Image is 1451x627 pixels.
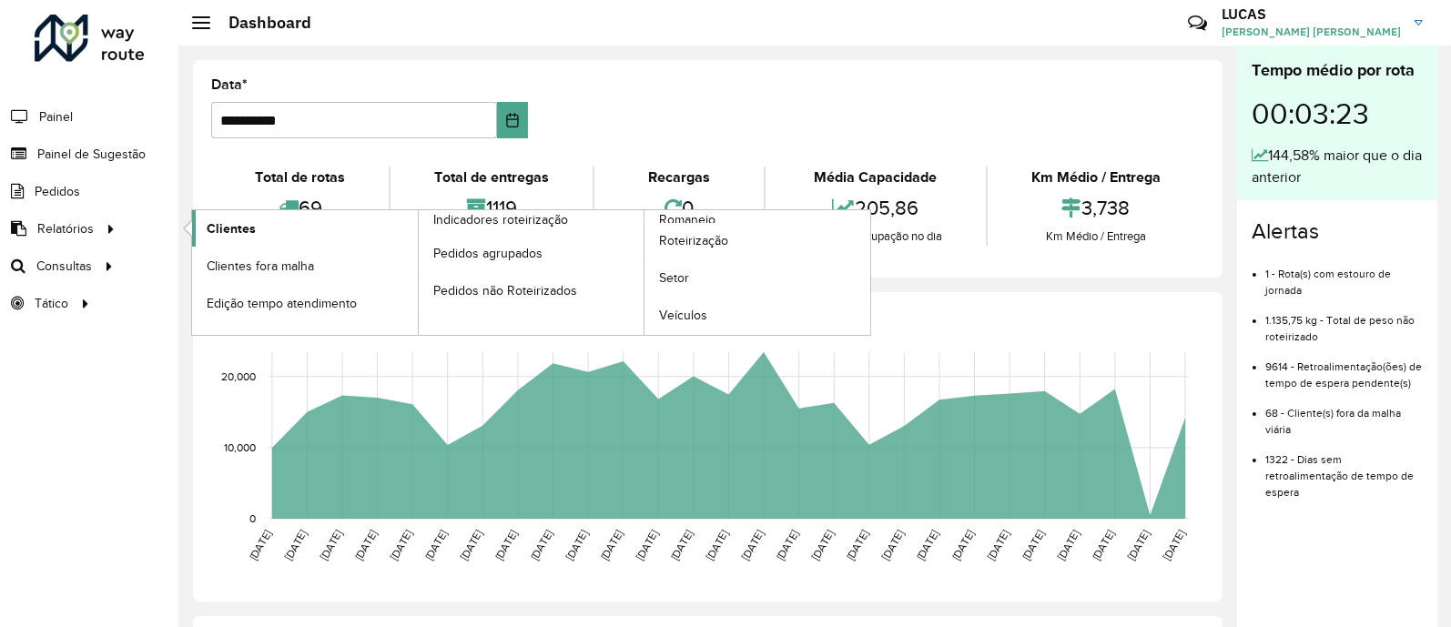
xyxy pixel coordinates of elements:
text: [DATE] [1125,528,1152,562]
text: [DATE] [985,528,1011,562]
div: 69 [216,188,384,228]
span: Painel de Sugestão [37,145,146,164]
li: 68 - Cliente(s) fora da malha viária [1265,391,1423,438]
div: 144,58% maior que o dia anterior [1252,145,1423,188]
div: Recargas [599,167,758,188]
text: [DATE] [563,528,590,562]
text: [DATE] [528,528,554,562]
text: [DATE] [915,528,941,562]
text: [DATE] [809,528,836,562]
a: Romaneio [419,210,871,335]
text: [DATE] [492,528,519,562]
text: 0 [249,512,256,524]
text: [DATE] [634,528,660,562]
text: [DATE] [1020,528,1046,562]
text: 10,000 [224,441,256,453]
text: [DATE] [774,528,800,562]
div: Média de ocupação no dia [770,228,981,246]
text: [DATE] [318,528,344,562]
span: Edição tempo atendimento [207,294,357,313]
li: 1 - Rota(s) com estouro de jornada [1265,252,1423,298]
text: [DATE] [844,528,870,562]
span: Veículos [659,306,707,325]
text: [DATE] [598,528,624,562]
text: 20,000 [221,370,256,382]
span: Pedidos [35,182,80,201]
text: [DATE] [1055,528,1081,562]
text: [DATE] [458,528,484,562]
div: 0 [599,188,758,228]
a: Setor [644,260,870,297]
text: [DATE] [388,528,414,562]
a: Pedidos não Roteirizados [419,272,644,308]
div: 205,86 [770,188,981,228]
text: [DATE] [1161,528,1187,562]
span: Setor [659,268,689,288]
text: [DATE] [739,528,766,562]
li: 9614 - Retroalimentação(ões) de tempo de espera pendente(s) [1265,345,1423,391]
a: Roteirização [644,223,870,259]
div: Km Médio / Entrega [992,228,1200,246]
a: Indicadores roteirização [192,210,644,335]
li: 1322 - Dias sem retroalimentação de tempo de espera [1265,438,1423,501]
div: Tempo médio por rota [1252,58,1423,83]
a: Pedidos agrupados [419,235,644,271]
span: Consultas [36,257,92,276]
span: Clientes fora malha [207,257,314,276]
div: Média Capacidade [770,167,981,188]
text: [DATE] [704,528,730,562]
span: Indicadores roteirização [433,210,568,229]
span: Pedidos não Roteirizados [433,281,577,300]
span: Pedidos agrupados [433,244,543,263]
div: 1119 [395,188,588,228]
div: Km Médio / Entrega [992,167,1200,188]
span: Painel [39,107,73,126]
a: Veículos [644,298,870,334]
text: [DATE] [352,528,379,562]
div: Total de entregas [395,167,588,188]
div: Total de rotas [216,167,384,188]
span: Relatórios [37,219,94,238]
div: 3,738 [992,188,1200,228]
a: Edição tempo atendimento [192,285,418,321]
button: Choose Date [497,102,528,138]
text: [DATE] [247,528,273,562]
span: Roteirização [659,231,728,250]
text: [DATE] [422,528,449,562]
div: 00:03:23 [1252,83,1423,145]
h4: Alertas [1252,218,1423,245]
text: [DATE] [1090,528,1116,562]
text: [DATE] [949,528,976,562]
text: [DATE] [668,528,695,562]
h3: LUCAS [1222,5,1401,23]
text: [DATE] [282,528,309,562]
h2: Dashboard [210,13,311,33]
label: Data [211,74,248,96]
span: [PERSON_NAME] [PERSON_NAME] [1222,24,1401,40]
a: Contato Rápido [1178,4,1217,43]
text: [DATE] [879,528,906,562]
a: Clientes fora malha [192,248,418,284]
li: 1.135,75 kg - Total de peso não roteirizado [1265,298,1423,345]
a: Clientes [192,210,418,247]
span: Tático [35,294,68,313]
span: Romaneio [659,210,715,229]
span: Clientes [207,219,256,238]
